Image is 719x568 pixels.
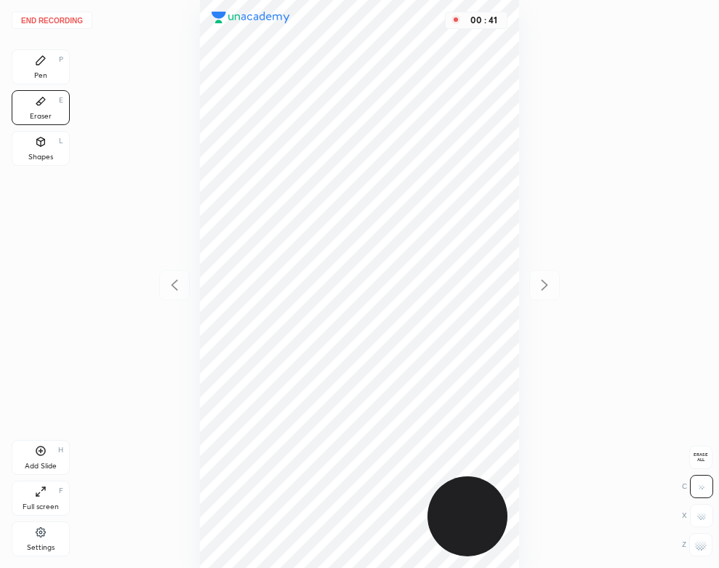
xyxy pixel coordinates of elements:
[212,12,290,23] img: logo.38c385cc.svg
[59,487,63,495] div: F
[28,153,53,161] div: Shapes
[12,12,92,29] button: End recording
[682,475,713,498] div: C
[58,447,63,454] div: H
[466,15,501,25] div: 00 : 41
[27,544,55,551] div: Settings
[682,533,712,556] div: Z
[25,463,57,470] div: Add Slide
[59,97,63,104] div: E
[59,137,63,145] div: L
[690,452,712,463] span: Erase all
[59,56,63,63] div: P
[682,504,713,527] div: X
[34,72,47,79] div: Pen
[23,503,59,511] div: Full screen
[30,113,52,120] div: Eraser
